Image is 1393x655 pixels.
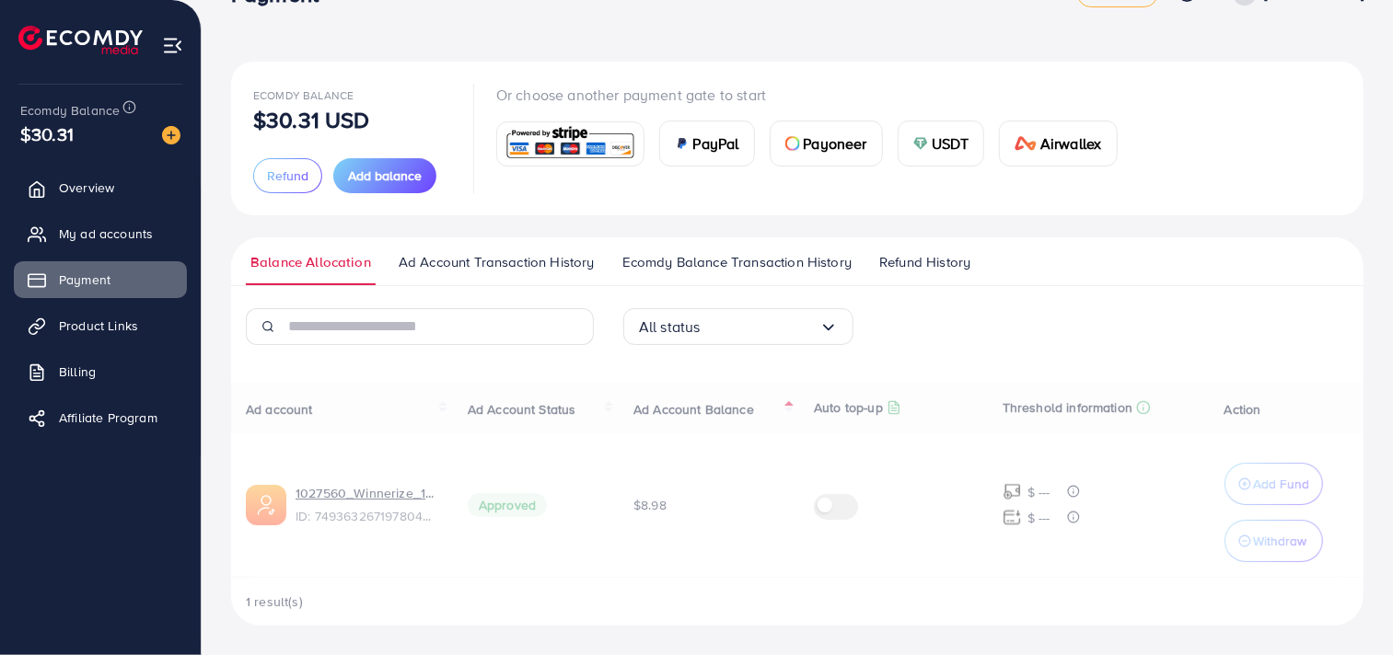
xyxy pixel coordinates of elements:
span: All status [639,313,701,341]
a: Payment [14,261,187,298]
a: Billing [14,353,187,390]
a: card [496,121,644,167]
a: cardUSDT [898,121,985,167]
a: cardPayPal [659,121,755,167]
button: Refund [253,158,322,193]
input: Search for option [701,313,819,341]
div: Search for option [623,308,853,345]
p: Or choose another payment gate to start [496,84,1132,106]
span: Product Links [59,316,138,335]
span: Airwallex [1040,132,1101,155]
span: Ecomdy Balance [20,101,120,120]
a: Overview [14,169,187,206]
span: My ad accounts [59,224,153,243]
a: Product Links [14,307,187,344]
img: logo [18,26,143,54]
span: Refund [267,167,308,185]
span: Payment [59,270,110,289]
span: Ecomdy Balance [253,87,354,103]
a: My ad accounts [14,215,187,252]
img: card [913,136,928,151]
span: PayPal [693,132,739,155]
span: Payoneer [804,132,867,155]
img: card [785,136,800,151]
img: card [1015,136,1037,151]
img: card [675,136,690,151]
a: cardPayoneer [770,121,883,167]
span: Ecomdy Balance Transaction History [622,252,852,272]
a: Affiliate Program [14,399,187,436]
span: Affiliate Program [59,408,157,427]
span: Ad Account Transaction History [399,252,595,272]
a: cardAirwallex [999,121,1117,167]
span: Add balance [348,167,422,185]
button: Add balance [333,158,436,193]
span: Balance Allocation [250,252,371,272]
span: USDT [932,132,969,155]
iframe: Chat [1315,572,1379,641]
span: $30.31 [20,121,74,147]
p: $30.31 USD [253,109,370,131]
span: Billing [59,362,96,381]
span: Refund History [879,252,970,272]
img: image [162,126,180,144]
span: Overview [59,178,114,197]
img: menu [162,35,183,56]
img: card [503,124,638,164]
